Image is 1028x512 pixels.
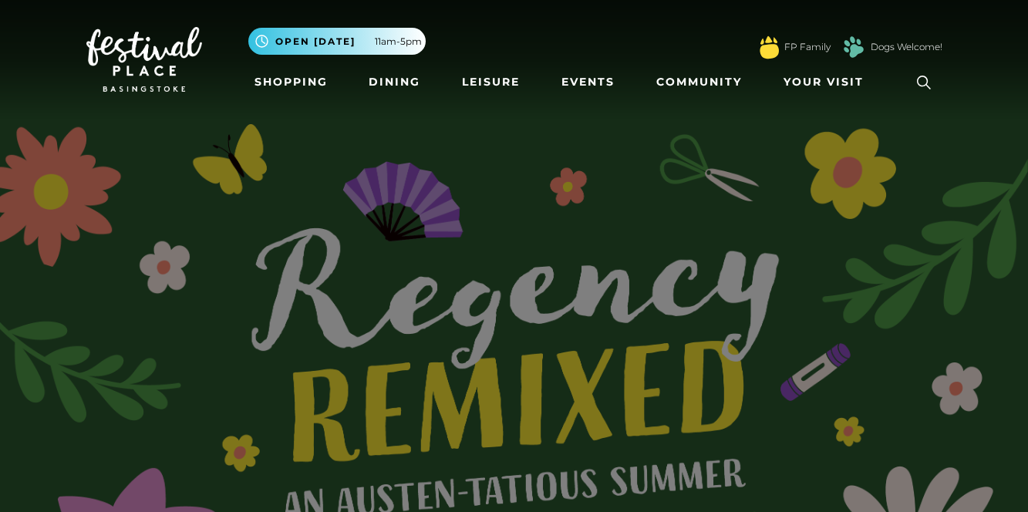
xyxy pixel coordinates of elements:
[871,40,942,54] a: Dogs Welcome!
[86,27,202,92] img: Festival Place Logo
[275,35,356,49] span: Open [DATE]
[784,40,831,54] a: FP Family
[650,68,748,96] a: Community
[784,74,864,90] span: Your Visit
[777,68,878,96] a: Your Visit
[456,68,526,96] a: Leisure
[459,189,569,217] h4: Hello there!
[248,68,334,96] a: Shopping
[344,289,505,324] a: Close
[555,68,621,96] a: Events
[335,234,694,271] p: Sign up to our mailing list to keep up to date with all the latest news and events from Festival ...
[524,289,685,324] a: Sign up
[248,28,426,55] button: Open [DATE] 11am-5pm
[375,35,422,49] span: 11am-5pm
[362,68,426,96] a: Dining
